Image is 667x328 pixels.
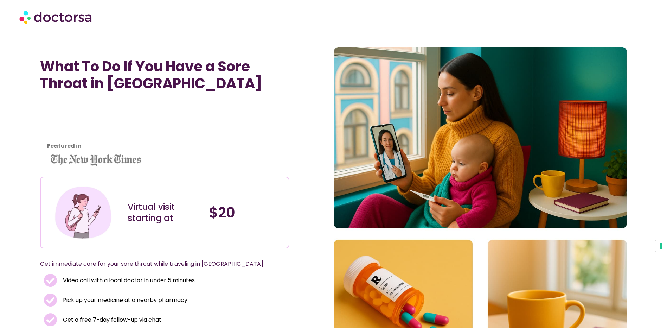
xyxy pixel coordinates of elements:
div: Virtual visit starting at [128,201,202,224]
img: Illustration depicting a young woman in a casual outfit, engaged with her smartphone. She has a p... [53,183,113,242]
span: Video call with a local doctor in under 5 minutes [61,276,195,285]
h1: What To Do If You Have a Sore Throat in [GEOGRAPHIC_DATA] [40,58,289,92]
iframe: Customer reviews powered by Trustpilot [44,102,107,155]
p: Get immediate care for your sore throat while traveling in [GEOGRAPHIC_DATA] [40,259,272,269]
span: Pick up your medicine at a nearby pharmacy [61,295,187,305]
span: Get a free 7-day follow-up via chat [61,315,161,325]
h4: $20 [209,204,283,221]
strong: Featured in [47,142,82,150]
button: Your consent preferences for tracking technologies [655,240,667,252]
